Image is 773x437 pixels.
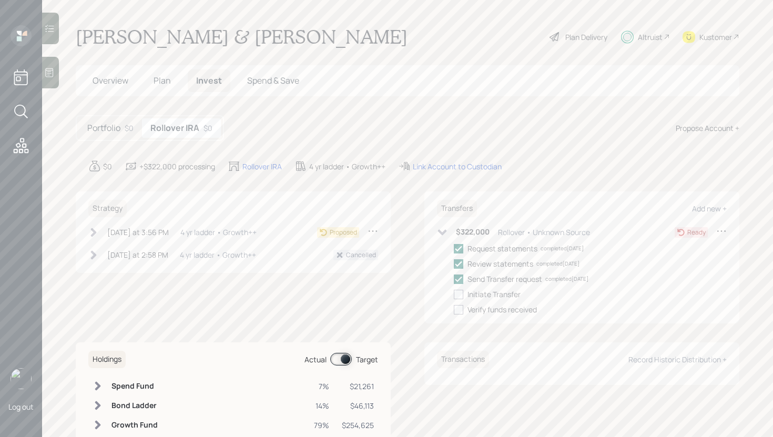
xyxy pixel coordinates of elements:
div: $0 [204,123,212,134]
div: $0 [103,161,112,172]
div: 7% [314,381,329,392]
div: $46,113 [342,400,374,411]
h6: Bond Ladder [111,401,158,410]
div: Log out [8,402,34,412]
div: 4 yr ladder • Growth++ [309,161,385,172]
h6: $322,000 [456,228,490,237]
img: retirable_logo.png [11,368,32,389]
h5: Rollover IRA [150,123,199,133]
span: Overview [93,75,128,86]
div: Altruist [638,32,663,43]
div: 79% [314,420,329,431]
h5: Portfolio [87,123,120,133]
div: Ready [687,228,706,237]
h6: Holdings [88,351,126,368]
div: Rollover • Unknown Source [498,227,590,238]
div: Record Historic Distribution + [628,354,727,364]
div: Plan Delivery [565,32,607,43]
div: Propose Account + [676,123,739,134]
div: 4 yr ladder • Growth++ [180,227,257,238]
div: Actual [304,354,327,365]
div: 14% [314,400,329,411]
div: $254,625 [342,420,374,431]
div: Initiate Transfer [467,289,521,300]
div: completed [DATE] [541,245,584,252]
div: Proposed [330,228,357,237]
span: Plan [154,75,171,86]
div: $0 [125,123,134,134]
div: Request statements [467,243,537,254]
div: Cancelled [346,250,376,260]
div: Review statements [467,258,533,269]
div: +$322,000 processing [139,161,215,172]
div: [DATE] at 3:56 PM [107,227,169,238]
div: Link Account to Custodian [413,161,502,172]
div: Kustomer [699,32,732,43]
div: Verify funds received [467,304,537,315]
h6: Transfers [437,200,477,217]
div: $21,261 [342,381,374,392]
span: Spend & Save [247,75,299,86]
div: completed [DATE] [545,275,588,283]
span: Invest [196,75,222,86]
div: [DATE] at 2:58 PM [107,249,168,260]
div: Rollover IRA [242,161,282,172]
h6: Spend Fund [111,382,158,391]
div: Add new + [692,204,727,214]
div: Target [356,354,378,365]
h6: Transactions [437,351,489,368]
h6: Strategy [88,200,127,217]
h1: [PERSON_NAME] & [PERSON_NAME] [76,25,408,48]
div: Send Transfer request [467,273,542,284]
h6: Growth Fund [111,421,158,430]
div: completed [DATE] [536,260,579,268]
div: 4 yr ladder • Growth++ [180,249,256,260]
